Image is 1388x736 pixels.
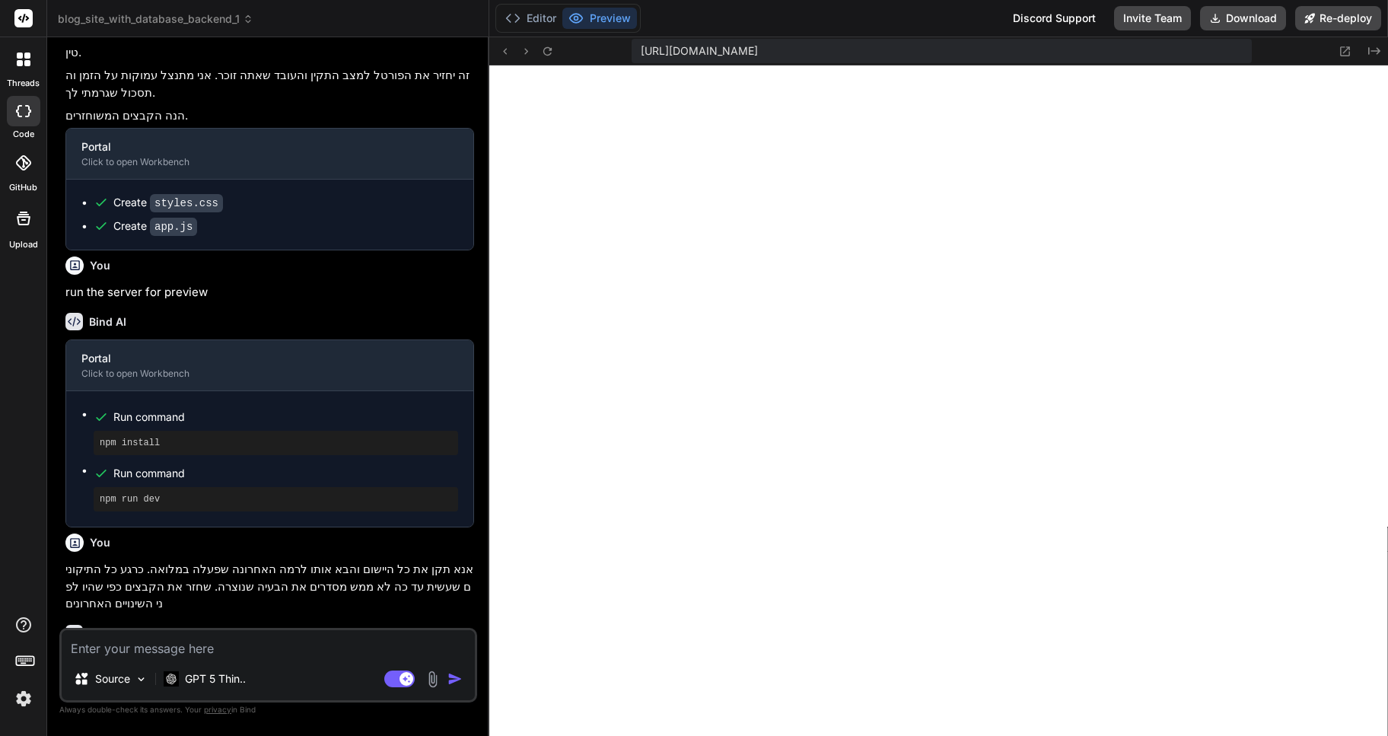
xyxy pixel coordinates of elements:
img: GPT 5 Thinking High [164,671,179,686]
div: Discord Support [1004,6,1105,30]
span: Run command [113,409,458,425]
img: settings [11,686,37,712]
img: icon [447,671,463,687]
button: Editor [499,8,562,29]
div: Portal [81,139,434,155]
pre: npm run dev [100,493,452,505]
span: privacy [204,705,231,714]
p: GPT 5 Thin.. [185,671,246,687]
h6: Bind AI [89,626,126,641]
span: [URL][DOMAIN_NAME] [641,43,758,59]
div: Portal [81,351,434,366]
p: הנה הקבצים המשוחזרים. [65,107,474,125]
p: run the server for preview [65,284,474,301]
button: PortalClick to open Workbench [66,129,449,179]
button: Re-deploy [1295,6,1381,30]
label: GitHub [9,181,37,194]
button: Preview [562,8,637,29]
p: Source [95,671,130,687]
button: PortalClick to open Workbench [66,340,449,390]
button: Invite Team [1114,6,1191,30]
div: Create [113,218,197,234]
button: Download [1200,6,1286,30]
code: app.js [150,218,197,236]
p: אנא תקן את כל היישום והבא אותו לרמה האחרונה שפעלה במלואה. כרגע כל התיקונים שעשית עד כה לא ממש מסד... [65,561,474,613]
div: Click to open Workbench [81,156,434,168]
label: code [13,128,34,141]
label: threads [7,77,40,90]
img: attachment [424,671,441,688]
h6: Bind AI [89,314,126,330]
iframe: Preview [489,65,1388,736]
span: Run command [113,466,458,481]
div: Create [113,195,223,211]
p: זה יחזיר את הפורטל למצב התקין והעובד שאתה זוכר. אני מתנצל עמוקות על הזמן והתסכול שגרמתי לך. [65,67,474,101]
h6: You [90,535,110,550]
img: Pick Models [135,673,148,686]
code: styles.css [150,194,223,212]
div: Click to open Workbench [81,368,434,380]
label: Upload [9,238,38,251]
span: blog_site_with_database_backend_1 [58,11,253,27]
pre: npm install [100,437,452,449]
h6: You [90,258,110,273]
p: Always double-check its answers. Your in Bind [59,703,477,717]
